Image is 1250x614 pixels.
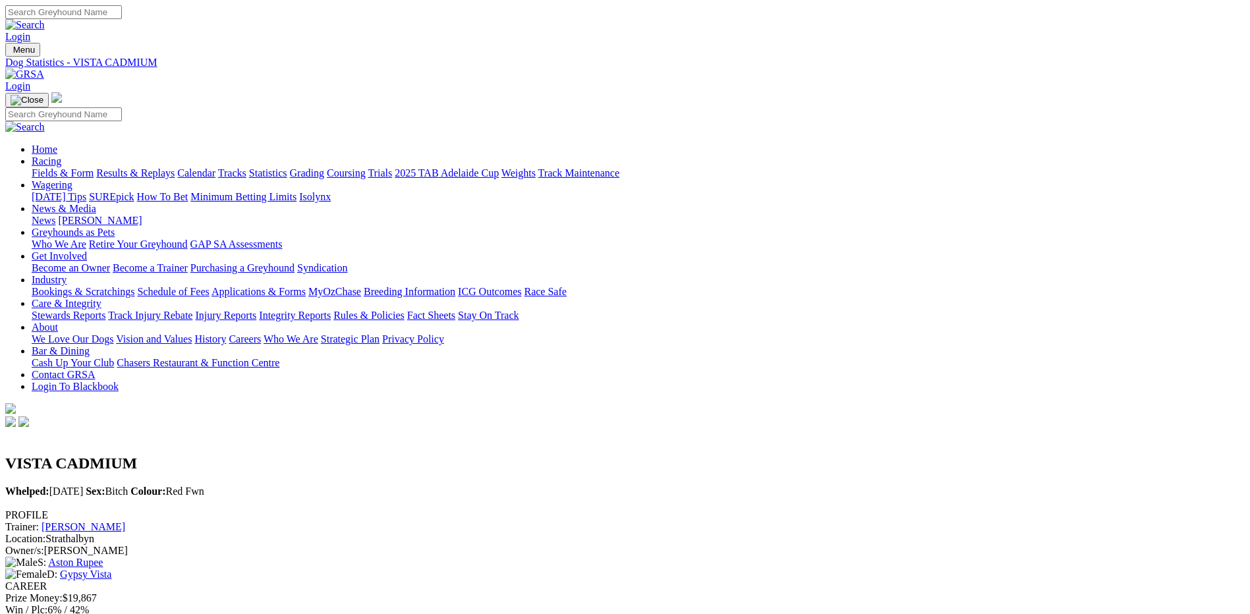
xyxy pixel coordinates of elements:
span: Location: [5,533,45,544]
a: Statistics [249,167,287,179]
a: Stay On Track [458,310,519,321]
a: Login [5,31,30,42]
div: Get Involved [32,262,1245,274]
span: S: [5,557,46,568]
div: Bar & Dining [32,357,1245,369]
a: Racing [32,155,61,167]
div: Greyhounds as Pets [32,238,1245,250]
div: News & Media [32,215,1245,227]
a: Track Injury Rebate [108,310,192,321]
a: Minimum Betting Limits [190,191,297,202]
img: facebook.svg [5,416,16,427]
div: Strathalbyn [5,533,1245,545]
a: Home [32,144,57,155]
a: Fields & Form [32,167,94,179]
a: GAP SA Assessments [190,238,283,250]
div: PROFILE [5,509,1245,521]
a: Login [5,80,30,92]
img: twitter.svg [18,416,29,427]
a: SUREpick [89,191,134,202]
a: News [32,215,55,226]
span: Menu [13,45,35,55]
a: Grading [290,167,324,179]
span: [DATE] [5,486,83,497]
a: Results & Replays [96,167,175,179]
a: Schedule of Fees [137,286,209,297]
a: Care & Integrity [32,298,101,309]
div: Care & Integrity [32,310,1245,321]
a: Industry [32,274,67,285]
span: Owner/s: [5,545,44,556]
a: Aston Rupee [48,557,103,568]
div: [PERSON_NAME] [5,545,1245,557]
a: Greyhounds as Pets [32,227,115,238]
div: Industry [32,286,1245,298]
a: Become an Owner [32,262,110,273]
div: CAREER [5,580,1245,592]
a: Race Safe [524,286,566,297]
a: Track Maintenance [538,167,619,179]
b: Colour: [130,486,165,497]
a: [PERSON_NAME] [42,521,125,532]
a: Who We Are [32,238,86,250]
a: Isolynx [299,191,331,202]
b: Sex: [86,486,105,497]
img: Female [5,569,47,580]
a: Fact Sheets [407,310,455,321]
a: [DATE] Tips [32,191,86,202]
a: Strategic Plan [321,333,380,345]
input: Search [5,107,122,121]
img: Search [5,19,45,31]
a: Get Involved [32,250,87,262]
a: [PERSON_NAME] [58,215,142,226]
img: logo-grsa-white.png [51,92,62,103]
a: Trials [368,167,392,179]
div: $19,867 [5,592,1245,604]
img: Close [11,95,43,105]
a: Integrity Reports [259,310,331,321]
h2: VISTA CADMIUM [5,455,1245,472]
span: Prize Money: [5,592,63,603]
a: Applications & Forms [212,286,306,297]
a: Breeding Information [364,286,455,297]
a: Calendar [177,167,215,179]
a: Stewards Reports [32,310,105,321]
a: Cash Up Your Club [32,357,114,368]
a: We Love Our Dogs [32,333,113,345]
button: Toggle navigation [5,93,49,107]
a: Rules & Policies [333,310,405,321]
div: About [32,333,1245,345]
a: MyOzChase [308,286,361,297]
b: Whelped: [5,486,49,497]
a: Chasers Restaurant & Function Centre [117,357,279,368]
img: Male [5,557,38,569]
a: Tracks [218,167,246,179]
span: Red Fwn [130,486,204,497]
a: Bar & Dining [32,345,90,356]
a: Wagering [32,179,72,190]
a: Careers [229,333,261,345]
a: How To Bet [137,191,188,202]
span: Bitch [86,486,128,497]
a: Login To Blackbook [32,381,119,392]
input: Search [5,5,122,19]
a: Retire Your Greyhound [89,238,188,250]
a: ICG Outcomes [458,286,521,297]
a: 2025 TAB Adelaide Cup [395,167,499,179]
a: Syndication [297,262,347,273]
a: Coursing [327,167,366,179]
a: Contact GRSA [32,369,95,380]
a: Dog Statistics - VISTA CADMIUM [5,57,1245,69]
a: News & Media [32,203,96,214]
div: Wagering [32,191,1245,203]
img: logo-grsa-white.png [5,403,16,414]
button: Toggle navigation [5,43,40,57]
span: Trainer: [5,521,39,532]
a: Privacy Policy [382,333,444,345]
a: About [32,321,58,333]
a: Purchasing a Greyhound [190,262,295,273]
img: GRSA [5,69,44,80]
a: Vision and Values [116,333,192,345]
a: Gypsy Vista [60,569,111,580]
